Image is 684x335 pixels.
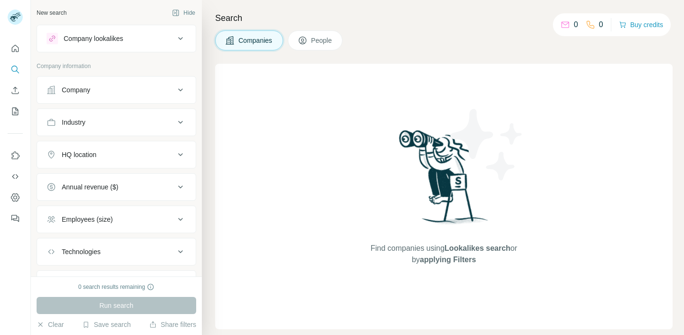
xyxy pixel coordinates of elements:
[311,36,333,45] span: People
[37,79,196,101] button: Company
[215,11,673,25] h4: Search
[78,283,155,291] div: 0 search results remaining
[62,182,118,192] div: Annual revenue ($)
[8,168,23,185] button: Use Surfe API
[445,244,511,252] span: Lookalikes search
[8,82,23,99] button: Enrich CSV
[165,6,202,20] button: Hide
[8,189,23,206] button: Dashboard
[82,320,131,329] button: Save search
[64,34,123,43] div: Company lookalikes
[574,19,578,30] p: 0
[37,273,196,296] button: Keywords
[619,18,663,31] button: Buy credits
[368,243,520,266] span: Find companies using or by
[62,118,85,127] div: Industry
[37,62,196,70] p: Company information
[62,150,96,159] div: HQ location
[37,9,66,17] div: New search
[8,103,23,120] button: My lists
[8,210,23,227] button: Feedback
[395,128,494,234] img: Surfe Illustration - Woman searching with binoculars
[62,215,113,224] div: Employees (size)
[37,27,196,50] button: Company lookalikes
[37,143,196,166] button: HQ location
[8,61,23,78] button: Search
[238,36,273,45] span: Companies
[62,247,101,256] div: Technologies
[8,147,23,164] button: Use Surfe on LinkedIn
[37,111,196,134] button: Industry
[62,85,90,95] div: Company
[37,240,196,263] button: Technologies
[420,256,476,264] span: applying Filters
[149,320,196,329] button: Share filters
[37,176,196,198] button: Annual revenue ($)
[444,102,530,187] img: Surfe Illustration - Stars
[8,40,23,57] button: Quick start
[599,19,603,30] p: 0
[37,320,64,329] button: Clear
[37,208,196,231] button: Employees (size)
